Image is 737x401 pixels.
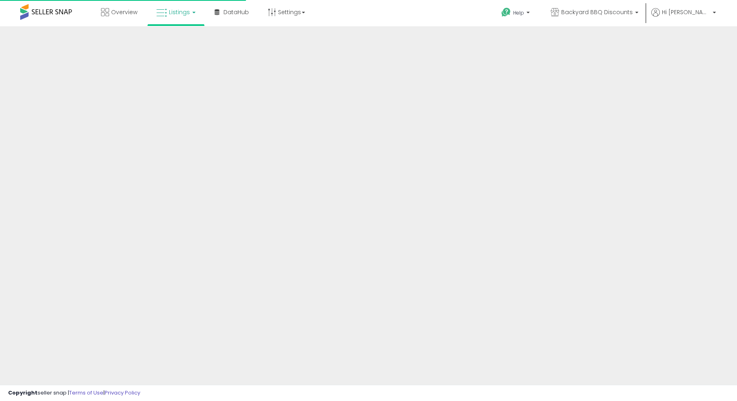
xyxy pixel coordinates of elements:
span: Backyard BBQ Discounts [561,8,633,16]
span: Listings [169,8,190,16]
span: DataHub [223,8,249,16]
span: Hi [PERSON_NAME] [662,8,710,16]
a: Hi [PERSON_NAME] [651,8,716,26]
a: Help [495,1,538,26]
i: Get Help [501,7,511,17]
span: Help [513,9,524,16]
span: Overview [111,8,137,16]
